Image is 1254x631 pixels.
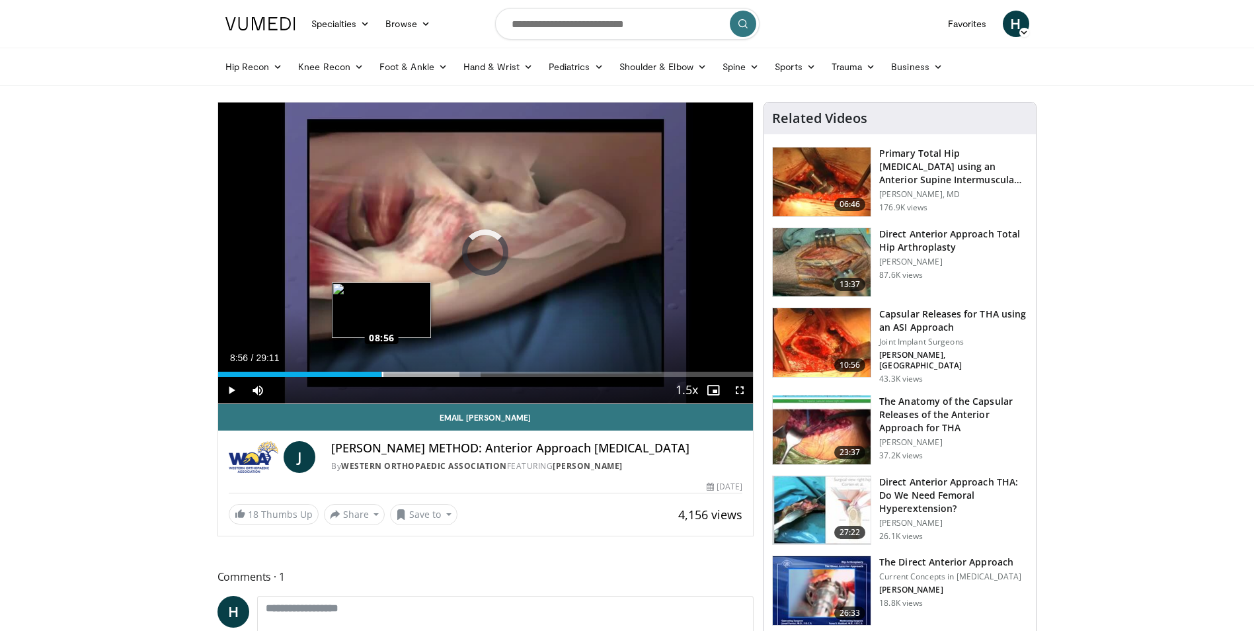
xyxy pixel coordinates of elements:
a: 13:37 Direct Anterior Approach Total Hip Arthroplasty [PERSON_NAME] 87.6K views [772,228,1028,298]
h4: Related Videos [772,110,867,126]
span: / [251,353,254,363]
img: 263423_3.png.150x105_q85_crop-smart_upscale.jpg [773,147,871,216]
a: Pediatrics [541,54,611,80]
a: Shoulder & Elbow [611,54,715,80]
a: Hip Recon [217,54,291,80]
a: 06:46 Primary Total Hip [MEDICAL_DATA] using an Anterior Supine Intermuscula… [PERSON_NAME], MD 1... [772,147,1028,217]
p: [PERSON_NAME] [879,257,1028,267]
img: -HDyPxAMiGEr7NQ34xMDoxOjBwO2Ktvk.150x105_q85_crop-smart_upscale.jpg [773,556,871,625]
span: 10:56 [834,358,866,372]
h3: The Anatomy of the Capsular Releases of the Anterior Approach for THA [879,395,1028,435]
h3: The Direct Anterior Approach [879,556,1021,569]
div: By FEATURING [331,460,742,472]
button: Playback Rate [674,377,700,403]
a: Business [883,54,951,80]
button: Mute [245,377,271,403]
a: Hand & Wrist [455,54,541,80]
p: [PERSON_NAME] [879,585,1021,595]
p: Current Concepts in [MEDICAL_DATA] [879,571,1021,582]
p: [PERSON_NAME] [879,437,1028,448]
img: 314571_3.png.150x105_q85_crop-smart_upscale.jpg [773,308,871,377]
div: Progress Bar [218,372,754,377]
span: 06:46 [834,198,866,211]
a: 10:56 Capsular Releases for THA using an ASI Approach Joint Implant Surgeons [PERSON_NAME], [GEOG... [772,308,1028,384]
a: Specialties [303,11,378,37]
a: 26:33 The Direct Anterior Approach Current Concepts in [MEDICAL_DATA] [PERSON_NAME] 18.8K views [772,556,1028,626]
span: 26:33 [834,607,866,620]
a: Western Orthopaedic Association [341,460,507,472]
h3: Direct Anterior Approach Total Hip Arthroplasty [879,228,1028,254]
img: 294118_0000_1.png.150x105_q85_crop-smart_upscale.jpg [773,228,871,297]
img: VuMedi Logo [225,17,295,30]
button: Fullscreen [726,377,753,403]
span: 27:22 [834,526,866,539]
a: Knee Recon [290,54,372,80]
p: 37.2K views [879,450,923,461]
p: Joint Implant Surgeons [879,337,1028,347]
p: [PERSON_NAME], [GEOGRAPHIC_DATA] [879,350,1028,371]
p: [PERSON_NAME], MD [879,189,1028,200]
video-js: Video Player [218,103,754,404]
a: H [217,596,249,628]
h4: [PERSON_NAME] METHOD: Anterior Approach [MEDICAL_DATA] [331,441,742,456]
p: 18.8K views [879,598,923,609]
a: Favorites [940,11,995,37]
img: image.jpeg [332,282,431,338]
input: Search topics, interventions [495,8,760,40]
a: Spine [715,54,767,80]
a: 27:22 Direct Anterior Approach THA: Do We Need Femoral Hyperextension? [PERSON_NAME] 26.1K views [772,476,1028,546]
a: 18 Thumbs Up [229,504,319,525]
button: Save to [390,504,457,525]
a: Sports [767,54,824,80]
span: 13:37 [834,278,866,291]
span: 8:56 [230,353,248,363]
span: Comments 1 [217,568,754,585]
h3: Direct Anterior Approach THA: Do We Need Femoral Hyperextension? [879,476,1028,515]
span: 29:11 [256,353,279,363]
p: 87.6K views [879,270,923,280]
img: 9VMYaPmPCVvj9dCH4xMDoxOjB1O8AjAz_1.150x105_q85_crop-smart_upscale.jpg [773,476,871,545]
a: [PERSON_NAME] [553,460,623,472]
img: Western Orthopaedic Association [229,441,279,473]
a: Email [PERSON_NAME] [218,404,754,431]
a: Foot & Ankle [372,54,455,80]
p: 176.9K views [879,202,927,213]
p: [PERSON_NAME] [879,518,1028,528]
a: Browse [377,11,438,37]
a: Trauma [824,54,884,80]
button: Enable picture-in-picture mode [700,377,726,403]
p: 26.1K views [879,531,923,542]
a: H [1003,11,1029,37]
span: 23:37 [834,446,866,459]
button: Play [218,377,245,403]
span: 18 [248,508,258,521]
p: 43.3K views [879,374,923,384]
h3: Capsular Releases for THA using an ASI Approach [879,308,1028,334]
span: 4,156 views [678,507,742,523]
a: J [284,441,315,473]
a: 23:37 The Anatomy of the Capsular Releases of the Anterior Approach for THA [PERSON_NAME] 37.2K v... [772,395,1028,465]
img: c4ab79f4-af1a-4690-87a6-21f275021fd0.150x105_q85_crop-smart_upscale.jpg [773,396,871,464]
div: [DATE] [707,481,742,493]
button: Share [324,504,385,525]
h3: Primary Total Hip [MEDICAL_DATA] using an Anterior Supine Intermuscula… [879,147,1028,187]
